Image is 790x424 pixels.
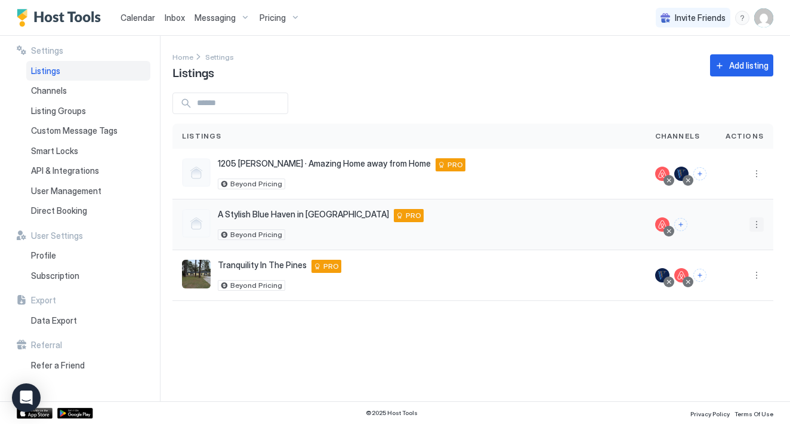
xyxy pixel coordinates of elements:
[218,158,431,169] span: 1205 [PERSON_NAME] · Amazing Home away from Home
[323,261,339,272] span: PRO
[26,311,150,331] a: Data Export
[26,141,150,161] a: Smart Locks
[182,131,222,142] span: Listings
[172,50,193,63] div: Breadcrumb
[165,13,185,23] span: Inbox
[26,101,150,121] a: Listing Groups
[17,408,53,419] a: App Store
[655,131,700,142] span: Channels
[735,410,773,417] span: Terms Of Use
[31,340,62,351] span: Referral
[31,231,83,241] span: User Settings
[205,50,234,63] a: Settings
[31,315,77,326] span: Data Export
[26,61,150,81] a: Listings
[172,63,214,81] span: Listings
[690,407,730,419] a: Privacy Policy
[674,218,687,231] button: Connect channels
[749,167,764,181] button: More options
[121,11,155,24] a: Calendar
[31,66,60,76] span: Listings
[675,13,726,23] span: Invite Friends
[205,50,234,63] div: Breadcrumb
[690,410,730,417] span: Privacy Policy
[31,165,99,176] span: API & Integrations
[693,167,706,180] button: Connect channels
[31,45,63,56] span: Settings
[26,181,150,201] a: User Management
[693,269,706,282] button: Connect channels
[195,13,236,23] span: Messaging
[12,383,41,412] div: Open Intercom Messenger
[121,13,155,23] span: Calendar
[366,409,418,417] span: © 2025 Host Tools
[26,355,150,376] a: Refer a Friend
[172,50,193,63] a: Home
[31,186,101,196] span: User Management
[749,268,764,282] button: More options
[735,11,749,25] div: menu
[26,201,150,221] a: Direct Booking
[448,159,463,170] span: PRO
[31,106,86,116] span: Listing Groups
[26,266,150,286] a: Subscription
[31,271,79,281] span: Subscription
[26,245,150,266] a: Profile
[749,268,764,282] div: menu
[749,217,764,232] button: More options
[26,161,150,181] a: API & Integrations
[172,53,193,62] span: Home
[31,250,56,261] span: Profile
[31,295,56,306] span: Export
[749,167,764,181] div: menu
[192,93,288,113] input: Input Field
[31,360,85,371] span: Refer a Friend
[205,53,234,62] span: Settings
[749,217,764,232] div: menu
[26,121,150,141] a: Custom Message Tags
[735,407,773,419] a: Terms Of Use
[31,146,78,156] span: Smart Locks
[260,13,286,23] span: Pricing
[31,205,87,216] span: Direct Booking
[406,210,421,221] span: PRO
[31,125,118,136] span: Custom Message Tags
[218,209,389,220] span: A Stylish Blue Haven in [GEOGRAPHIC_DATA]
[182,260,211,288] div: listing image
[754,8,773,27] div: User profile
[26,81,150,101] a: Channels
[710,54,773,76] button: Add listing
[17,9,106,27] a: Host Tools Logo
[31,85,67,96] span: Channels
[218,260,307,271] span: Tranquility In The Pines
[57,408,93,419] a: Google Play Store
[729,59,769,72] div: Add listing
[726,131,764,142] span: Actions
[165,11,185,24] a: Inbox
